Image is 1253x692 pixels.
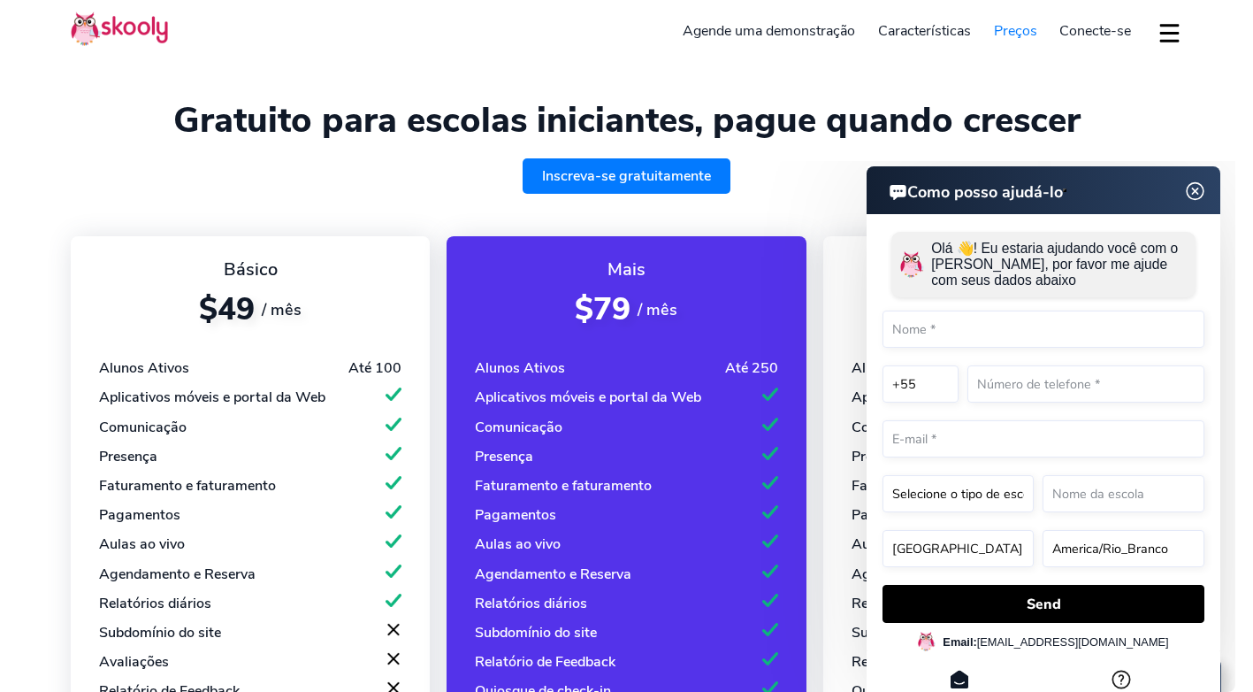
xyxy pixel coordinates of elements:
span: $49 [199,288,255,330]
div: Agendamento e Reserva [99,565,256,584]
div: Presença [99,447,157,466]
div: Faturamento e faturamento [99,476,276,496]
img: Skooly [71,12,168,46]
div: Comunicação [475,418,562,437]
div: Aulas ao vivo [99,534,185,554]
div: Comunicação [99,418,187,437]
div: Aplicativos móveis e portal da Web [99,388,325,407]
button: dropdown menu [1157,12,1182,53]
div: Até 100 [348,358,401,378]
div: Alunos Ativos [475,358,565,378]
div: Até 250 [725,358,778,378]
span: $79 [575,288,630,330]
a: Inscreva-se gratuitamente [523,158,730,194]
span: / mês [262,299,302,320]
a: Agende uma demonstração [672,17,867,45]
span: Preços [994,21,1037,41]
a: Características [867,17,982,45]
span: / mês [638,299,677,320]
div: Pagamentos [99,505,180,525]
h1: Gratuito para escolas iniciantes, pague quando crescer [71,99,1182,142]
div: Avaliações [99,652,169,672]
div: Mais [475,258,777,281]
div: Agendamento e Reserva [475,565,631,584]
div: Pagamentos [475,505,556,525]
div: Aplicativos móveis e portal da Web [475,388,701,407]
a: Preços [982,17,1049,45]
div: Básico [99,258,401,281]
div: Faturamento e faturamento [475,476,652,496]
div: Relatório de Feedback [475,652,615,672]
div: Relatórios diários [475,594,587,613]
div: Alunos Ativos [99,358,189,378]
div: Subdomínio do site [99,623,221,642]
div: Relatórios diários [99,594,211,613]
div: Presença [475,447,533,466]
a: Conecte-se [1048,17,1142,45]
div: Subdomínio do site [475,623,597,642]
span: Conecte-se [1059,21,1131,41]
div: Aulas ao vivo [475,534,561,554]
